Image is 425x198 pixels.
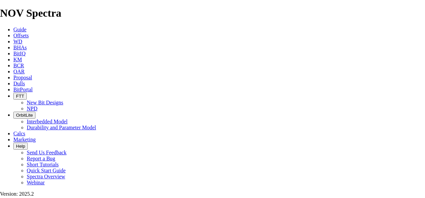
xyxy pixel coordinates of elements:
[13,93,27,100] button: FTT
[27,106,37,111] a: NPD
[13,63,24,68] a: BCR
[13,143,28,150] button: Help
[13,57,22,62] a: KM
[13,81,25,86] a: Dulls
[27,125,96,130] a: Durability and Parameter Model
[13,45,27,50] a: BHAs
[13,131,25,136] a: Calcs
[13,112,35,119] button: OrbitLite
[27,168,65,173] a: Quick Start Guide
[27,174,65,179] a: Spectra Overview
[16,94,24,99] span: FTT
[27,150,66,155] a: Send Us Feedback
[16,113,33,118] span: OrbitLite
[27,180,45,185] a: Webinar
[13,39,22,44] a: WD
[13,27,26,32] a: Guide
[13,69,25,74] a: OAR
[13,137,36,142] a: Marketing
[13,75,32,80] a: Proposal
[16,144,25,149] span: Help
[27,119,67,124] a: Interbedded Model
[27,162,59,167] a: Short Tutorials
[13,33,29,38] a: Offsets
[13,51,25,56] a: BitIQ
[13,87,33,92] a: BitPortal
[27,100,63,105] a: New Bit Designs
[27,156,55,161] a: Report a Bug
